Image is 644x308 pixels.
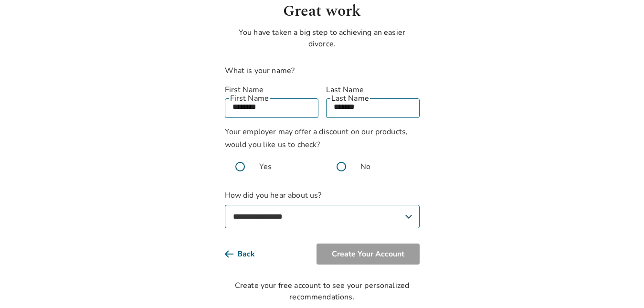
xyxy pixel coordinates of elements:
button: Back [225,244,270,265]
div: Create your free account to see your personalized recommendations. [225,280,420,303]
label: Last Name [326,84,420,96]
iframe: Chat Widget [596,262,644,308]
select: How did you hear about us? [225,205,420,228]
label: What is your name? [225,65,295,76]
p: You have taken a big step to achieving an easier divorce. [225,27,420,50]
span: No [360,161,370,172]
button: Create Your Account [317,244,420,265]
span: Yes [259,161,272,172]
span: Your employer may offer a discount on our products, would you like us to check? [225,127,408,150]
label: First Name [225,84,318,96]
label: How did you hear about us? [225,190,420,228]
